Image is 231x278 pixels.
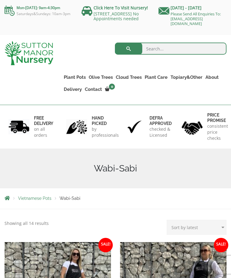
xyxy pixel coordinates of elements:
[8,119,29,135] img: 1.jpg
[115,43,226,55] input: Search...
[83,85,103,94] a: Contact
[171,11,221,26] a: Please Send All Enquiries To: [EMAIL_ADDRESS][DOMAIN_NAME]
[92,115,119,126] h6: hand picked
[18,196,51,201] a: Vietnamese Pots
[149,115,172,126] h6: Defra approved
[143,73,169,81] a: Plant Care
[62,73,87,81] a: Plant Pots
[114,73,143,81] a: Cloud Trees
[5,41,53,65] img: logo
[109,84,115,90] span: 0
[62,85,83,94] a: Delivery
[5,4,72,11] p: Mon-[DATE]: 9am-4:30pm
[60,196,80,201] span: Wabi-Sabi
[103,85,117,94] a: 0
[169,73,204,81] a: Topiary&Other
[182,117,203,136] img: 4.jpg
[207,123,228,141] p: consistent price checks
[207,112,228,123] h6: Price promise
[66,119,87,135] img: 2.jpg
[5,163,226,174] h1: Wabi-Sabi
[92,126,119,138] p: by professionals
[159,4,226,11] p: [DATE] - [DATE]
[34,115,53,126] h6: FREE DELIVERY
[94,11,139,21] a: [STREET_ADDRESS] No Appointments needed
[167,220,226,235] select: Shop order
[214,238,228,252] span: Sale!
[149,126,172,138] p: checked & Licensed
[87,73,114,81] a: Olive Trees
[124,119,145,135] img: 3.jpg
[204,73,220,81] a: About
[5,11,72,16] p: Saturdays&Sundays: 10am-3pm
[34,126,53,138] p: on all orders
[98,238,113,252] span: Sale!
[5,220,49,227] p: Showing all 14 results
[5,195,226,202] nav: Breadcrumbs
[94,5,148,11] a: Click Here To Visit Nursery!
